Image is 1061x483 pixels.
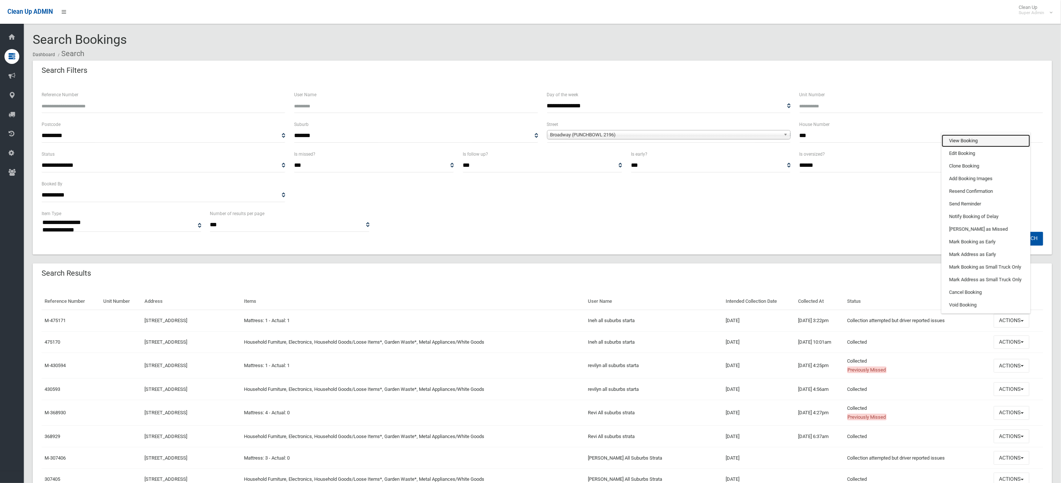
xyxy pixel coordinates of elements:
th: User Name [585,293,723,310]
td: Revi All suburbs strata [585,426,723,447]
label: Status [42,150,55,158]
a: [STREET_ADDRESS] [144,410,187,415]
a: [STREET_ADDRESS] [144,434,187,439]
a: Mark Address as Small Truck Only [942,273,1030,286]
label: Item Type [42,210,61,218]
a: [STREET_ADDRESS] [144,455,187,461]
a: [STREET_ADDRESS] [144,363,187,368]
a: 475170 [45,339,60,345]
a: [STREET_ADDRESS] [144,339,187,345]
td: Ineh all suburbs starta [585,310,723,331]
button: Actions [994,429,1029,443]
th: Intended Collection Date [723,293,795,310]
span: Clean Up [1015,4,1052,16]
label: Booked By [42,180,62,188]
td: Household Furniture, Electronics, Household Goods/Loose Items*, Garden Waste*, Metal Appliances/W... [241,426,585,447]
td: Collection attempted but driver reported issues [844,310,991,331]
small: Super Admin [1019,10,1044,16]
li: Search [56,47,84,61]
td: [DATE] [723,310,795,331]
a: Clone Booking [942,160,1030,172]
a: Notify Booking of Delay [942,210,1030,223]
button: Actions [994,335,1029,349]
td: [DATE] [723,447,795,469]
td: [DATE] 4:25pm [795,353,844,379]
span: Search Bookings [33,32,127,47]
span: Broadway (PUNCHBOWL 2196) [550,130,781,139]
th: Status [844,293,991,310]
label: User Name [294,91,316,99]
td: Collected [844,353,991,379]
span: Previously Missed [847,414,886,420]
td: [DATE] 6:37am [795,426,844,447]
a: Send Reminder [942,198,1030,210]
a: [PERSON_NAME] as Missed [942,223,1030,236]
td: Collected [844,426,991,447]
a: Mark Address as Early [942,248,1030,261]
a: View Booking [942,134,1030,147]
label: Number of results per page [210,210,265,218]
a: Mark Booking as Small Truck Only [942,261,1030,273]
a: 307405 [45,476,60,482]
td: [DATE] [723,331,795,353]
td: Collection attempted but driver reported issues [844,447,991,469]
button: Actions [994,382,1029,396]
td: [DATE] 10:01am [795,331,844,353]
td: Mattress: 4 - Actual: 0 [241,400,585,426]
button: Actions [994,406,1029,420]
td: [DATE] [723,379,795,400]
a: Dashboard [33,52,55,57]
button: Actions [994,451,1029,465]
td: [DATE] [723,426,795,447]
td: Mattress: 3 - Actual: 0 [241,447,585,469]
a: M-307406 [45,455,66,461]
a: M-475171 [45,318,66,323]
td: Mattress: 1 - Actual: 1 [241,353,585,379]
label: Is oversized? [800,150,825,158]
td: [DATE] 4:27pm [795,400,844,426]
td: Ineh all suburbs starta [585,331,723,353]
label: Day of the week [547,91,579,99]
a: [STREET_ADDRESS] [144,386,187,392]
a: Edit Booking [942,147,1030,160]
label: Postcode [42,120,61,129]
td: Household Furniture, Electronics, Household Goods/Loose Items*, Garden Waste*, Metal Appliances/W... [241,331,585,353]
td: revilyn all suburbs starta [585,379,723,400]
button: Actions [994,359,1029,373]
th: Unit Number [100,293,141,310]
label: Is early? [631,150,647,158]
label: House Number [800,120,830,129]
a: 430593 [45,386,60,392]
label: Is follow up? [463,150,488,158]
span: Previously Missed [847,367,886,373]
td: Mattress: 1 - Actual: 1 [241,310,585,331]
label: Unit Number [800,91,825,99]
label: Street [547,120,559,129]
td: [DATE] [723,400,795,426]
th: Items [241,293,585,310]
td: [DATE] 3:22pm [795,310,844,331]
span: Clean Up ADMIN [7,8,53,15]
label: Reference Number [42,91,78,99]
button: Actions [994,314,1029,328]
td: [DATE] 4:56am [795,379,844,400]
a: M-430594 [45,363,66,368]
a: Cancel Booking [942,286,1030,299]
th: Address [141,293,241,310]
td: [DATE] [723,353,795,379]
th: Collected At [795,293,844,310]
header: Search Filters [33,63,96,78]
a: Mark Booking as Early [942,236,1030,248]
td: Household Furniture, Electronics, Household Goods/Loose Items*, Garden Waste*, Metal Appliances/W... [241,379,585,400]
label: Suburb [294,120,309,129]
a: M-368930 [45,410,66,415]
a: [STREET_ADDRESS] [144,318,187,323]
td: Collected [844,400,991,426]
td: Collected [844,331,991,353]
td: [PERSON_NAME] All Suburbs Strata [585,447,723,469]
a: Add Booking Images [942,172,1030,185]
a: 368929 [45,434,60,439]
label: Is missed? [294,150,315,158]
td: Revi All suburbs strata [585,400,723,426]
th: Reference Number [42,293,100,310]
